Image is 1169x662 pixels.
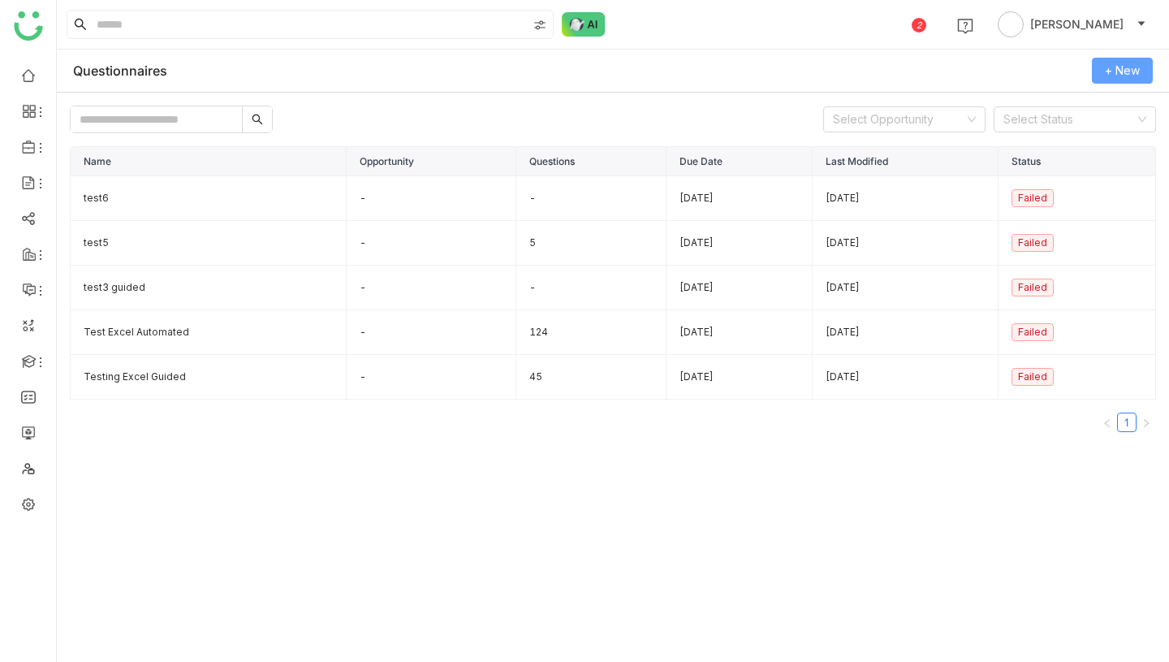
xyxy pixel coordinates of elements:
td: [DATE] [666,310,812,355]
li: 1 [1117,413,1137,432]
td: test3 guided [71,266,347,310]
td: - [516,176,667,221]
button: + New [1092,58,1153,84]
nz-tag: Failed [1012,234,1054,252]
img: ask-buddy-normal.svg [562,12,606,37]
div: [DATE] [826,325,985,340]
td: [DATE] [666,221,812,266]
button: Previous Page [1098,413,1117,432]
nz-tag: Failed [1012,279,1054,296]
a: 1 [1118,413,1136,431]
th: Questions [516,147,667,176]
nz-tag: Failed [1012,323,1054,341]
img: search-type.svg [533,19,546,32]
td: 124 [516,310,667,355]
td: - [516,266,667,310]
nz-tag: Failed [1012,368,1054,386]
nz-tag: Failed [1012,189,1054,207]
td: test5 [71,221,347,266]
td: [DATE] [666,355,812,400]
td: [DATE] [666,176,812,221]
button: Next Page [1137,413,1156,432]
div: [DATE] [826,370,985,385]
div: Questionnaires [73,63,167,79]
td: [DATE] [666,266,812,310]
img: help.svg [957,18,973,34]
div: [DATE] [826,236,985,251]
td: 5 [516,221,667,266]
div: [DATE] [826,280,985,296]
div: [DATE] [826,191,985,206]
td: Test Excel Automated [71,310,347,355]
td: - [347,176,516,221]
th: Last Modified [813,147,999,176]
th: Name [71,147,347,176]
td: 45 [516,355,667,400]
div: 2 [912,18,926,32]
td: - [347,310,516,355]
th: Due Date [666,147,812,176]
img: avatar [998,11,1024,37]
td: Testing Excel Guided [71,355,347,400]
img: logo [14,11,43,41]
span: [PERSON_NAME] [1030,15,1124,33]
td: - [347,221,516,266]
button: [PERSON_NAME] [994,11,1150,37]
td: test6 [71,176,347,221]
th: Opportunity [347,147,516,176]
td: - [347,355,516,400]
td: - [347,266,516,310]
span: + New [1105,62,1140,80]
th: Status [999,147,1156,176]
